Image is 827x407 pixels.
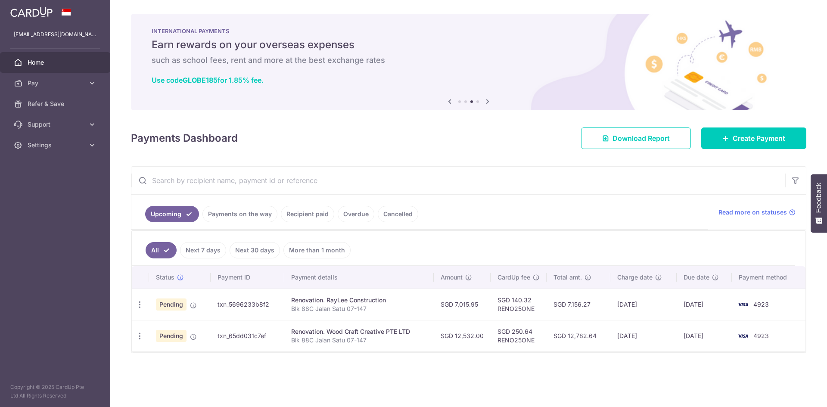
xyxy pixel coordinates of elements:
p: [EMAIL_ADDRESS][DOMAIN_NAME] [14,30,96,39]
span: Settings [28,141,84,149]
a: All [146,242,177,258]
a: Cancelled [378,206,418,222]
p: INTERNATIONAL PAYMENTS [152,28,786,34]
span: Pending [156,298,187,311]
img: CardUp [10,7,53,17]
td: SGD 140.32 RENO25ONE [491,289,547,320]
span: 4923 [753,301,769,308]
a: Next 30 days [230,242,280,258]
span: Home [28,58,84,67]
span: Pending [156,330,187,342]
a: Payments on the way [202,206,277,222]
td: txn_5696233b8f2 [211,289,284,320]
a: Next 7 days [180,242,226,258]
span: Status [156,273,174,282]
a: Overdue [338,206,374,222]
td: SGD 7,015.95 [434,289,491,320]
td: SGD 250.64 RENO25ONE [491,320,547,351]
span: Download Report [612,133,670,143]
span: Pay [28,79,84,87]
span: Due date [684,273,709,282]
img: Bank Card [734,331,752,341]
button: Feedback - Show survey [811,174,827,233]
td: txn_65dd031c7ef [211,320,284,351]
td: SGD 12,782.64 [547,320,611,351]
a: Create Payment [701,127,806,149]
iframe: Opens a widget where you can find more information [772,381,818,403]
div: Renovation. RayLee Construction [291,296,427,304]
div: Renovation. Wood Craft Creative PTE LTD [291,327,427,336]
span: CardUp fee [497,273,530,282]
h5: Earn rewards on your overseas expenses [152,38,786,52]
span: Charge date [617,273,653,282]
span: Amount [441,273,463,282]
a: Recipient paid [281,206,334,222]
td: SGD 7,156.27 [547,289,611,320]
span: Refer & Save [28,99,84,108]
th: Payment details [284,266,434,289]
th: Payment method [732,266,805,289]
span: Total amt. [553,273,582,282]
a: Read more on statuses [718,208,796,217]
b: GLOBE185 [183,76,218,84]
p: Blk 88C Jalan Satu 07-147 [291,304,427,313]
td: [DATE] [677,320,732,351]
span: Create Payment [733,133,785,143]
td: [DATE] [610,289,676,320]
span: Feedback [815,183,823,213]
input: Search by recipient name, payment id or reference [131,167,785,194]
h4: Payments Dashboard [131,130,238,146]
a: More than 1 month [283,242,351,258]
td: SGD 12,532.00 [434,320,491,351]
img: International Payment Banner [131,14,806,110]
a: Use codeGLOBE185for 1.85% fee. [152,76,264,84]
img: Bank Card [734,299,752,310]
h6: such as school fees, rent and more at the best exchange rates [152,55,786,65]
span: Read more on statuses [718,208,787,217]
td: [DATE] [610,320,676,351]
span: 4923 [753,332,769,339]
p: Blk 88C Jalan Satu 07-147 [291,336,427,345]
a: Download Report [581,127,691,149]
span: Support [28,120,84,129]
th: Payment ID [211,266,284,289]
td: [DATE] [677,289,732,320]
a: Upcoming [145,206,199,222]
